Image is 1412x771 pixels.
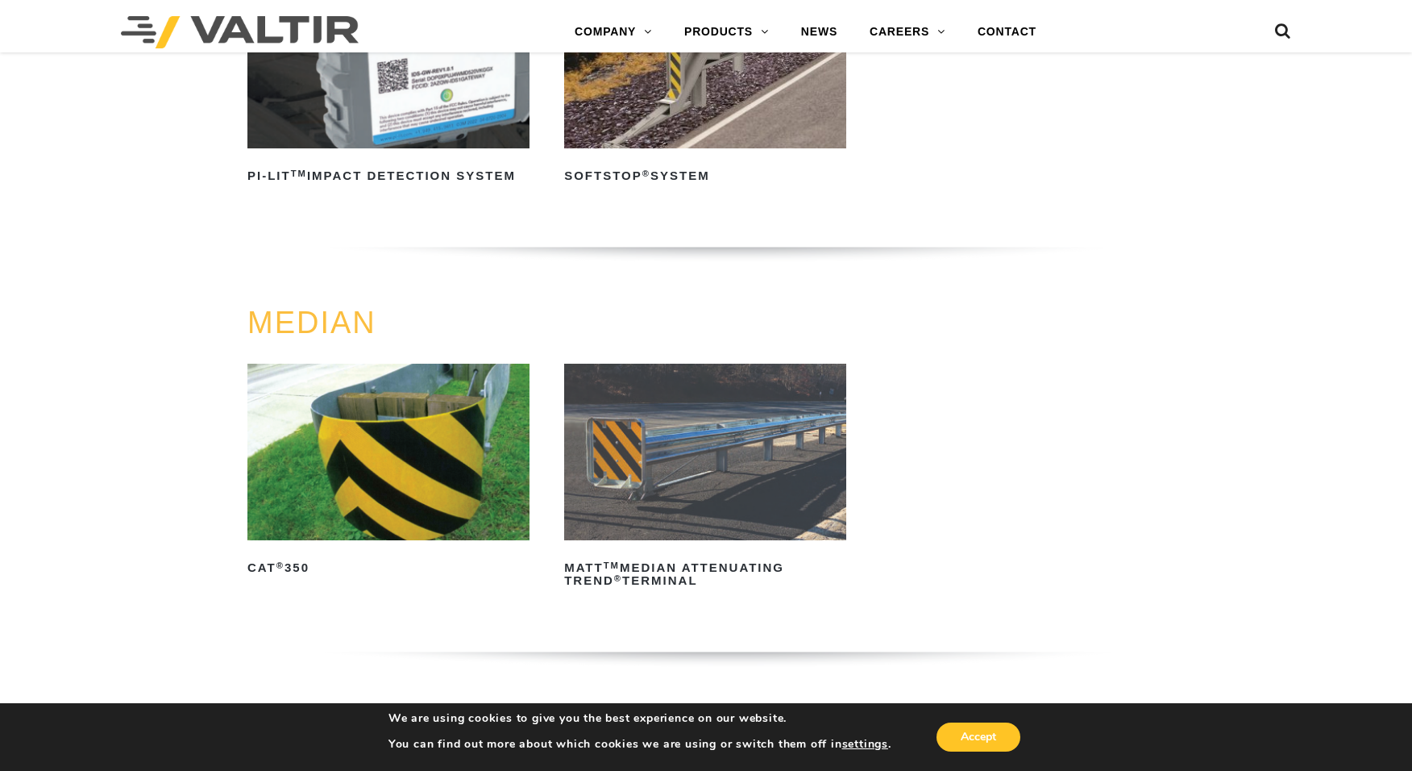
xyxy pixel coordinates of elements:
a: CONTACT [961,16,1053,48]
a: MEDIAN [247,306,376,340]
h2: MATT Median Attenuating TREND Terminal [564,555,846,594]
sup: TM [604,561,620,570]
a: CAT®350 [247,364,529,580]
a: COMPANY [559,16,668,48]
button: settings [842,737,888,752]
sup: ® [276,561,284,570]
p: You can find out more about which cookies we are using or switch them off in . [388,737,891,752]
h2: CAT 350 [247,555,529,581]
a: MATTTMMedian Attenuating TREND®Terminal [564,364,846,594]
button: Accept [936,723,1020,752]
h2: SoftStop System [564,163,846,189]
h2: PI-LIT Impact Detection System [247,163,529,189]
a: NEWS [785,16,853,48]
a: PRODUCTS [668,16,785,48]
sup: TM [291,169,307,178]
img: Valtir [121,16,359,48]
sup: ® [614,573,622,583]
p: We are using cookies to give you the best experience on our website. [388,711,891,726]
a: CAREERS [853,16,961,48]
sup: ® [642,169,650,178]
